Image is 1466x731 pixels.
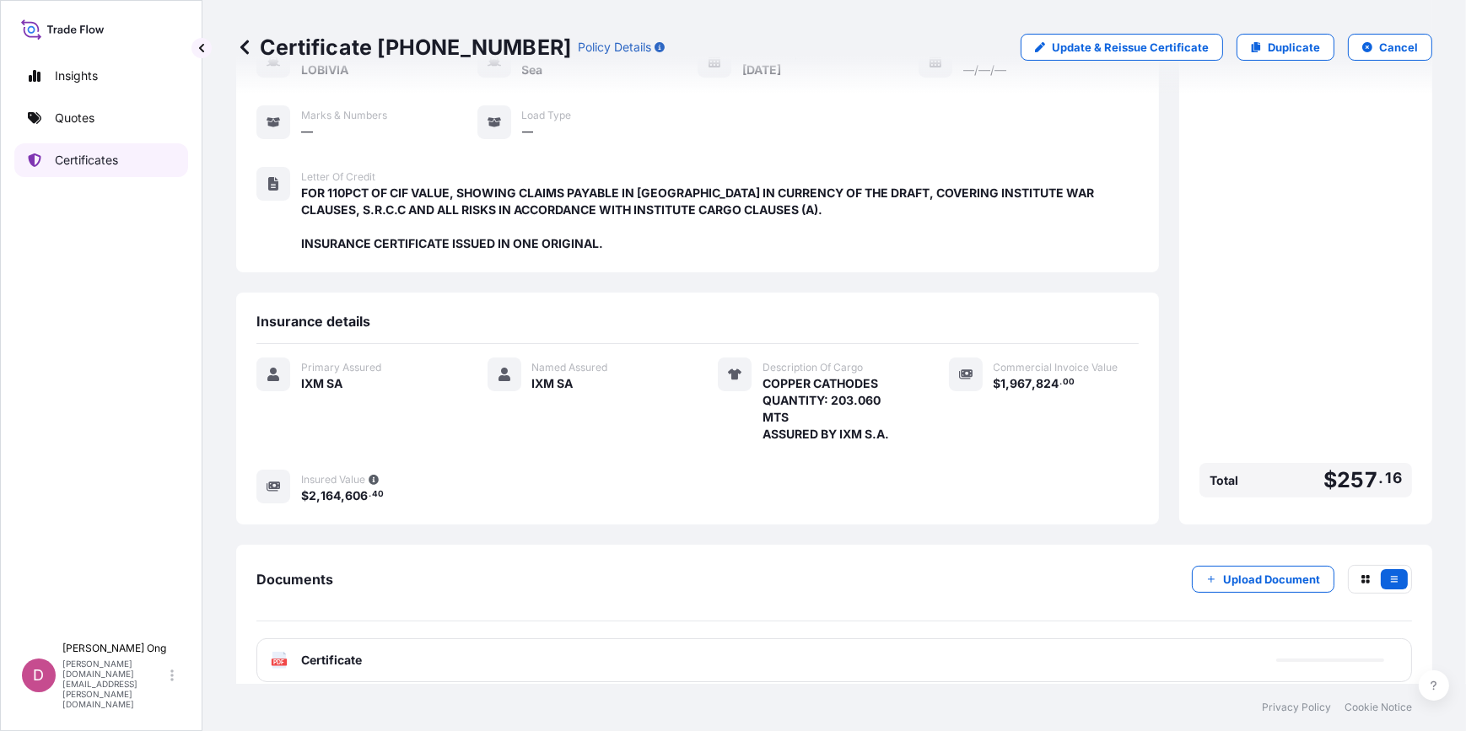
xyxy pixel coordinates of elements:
[1386,473,1402,483] span: 16
[301,109,387,122] span: Marks & Numbers
[578,39,651,56] p: Policy Details
[522,109,572,122] span: Load Type
[1345,701,1412,714] a: Cookie Notice
[55,110,94,126] p: Quotes
[1223,571,1320,588] p: Upload Document
[1192,566,1334,593] button: Upload Document
[274,659,285,665] text: PDF
[1001,378,1006,390] span: 1
[341,490,345,502] span: ,
[1379,473,1384,483] span: .
[345,490,368,502] span: 606
[1052,39,1209,56] p: Update & Reissue Certificate
[1379,39,1418,56] p: Cancel
[62,642,167,655] p: [PERSON_NAME] Ong
[256,571,333,588] span: Documents
[994,361,1118,374] span: Commercial Invoice Value
[532,375,574,392] span: IXM SA
[236,34,571,61] p: Certificate [PHONE_NUMBER]
[301,170,375,184] span: Letter of Credit
[316,490,321,502] span: ,
[34,667,45,684] span: D
[1210,472,1238,489] span: Total
[309,490,316,502] span: 2
[1032,378,1037,390] span: ,
[1037,378,1059,390] span: 824
[1323,470,1337,491] span: $
[1006,378,1011,390] span: ,
[994,378,1001,390] span: $
[55,67,98,84] p: Insights
[14,59,188,93] a: Insights
[301,361,381,374] span: Primary Assured
[1059,379,1062,385] span: .
[1262,701,1331,714] a: Privacy Policy
[301,185,1139,252] span: FOR 110PCT OF CIF VALUE, SHOWING CLAIMS PAYABLE IN [GEOGRAPHIC_DATA] IN CURRENCY OF THE DRAFT, CO...
[1063,379,1075,385] span: 00
[14,101,188,135] a: Quotes
[62,658,167,709] p: [PERSON_NAME][DOMAIN_NAME][EMAIL_ADDRESS][PERSON_NAME][DOMAIN_NAME]
[1268,39,1320,56] p: Duplicate
[301,652,362,669] span: Certificate
[301,375,342,392] span: IXM SA
[14,143,188,177] a: Certificates
[522,123,534,140] span: —
[301,473,365,486] span: Insured Value
[256,313,370,330] span: Insurance details
[1348,34,1432,61] button: Cancel
[55,152,118,169] p: Certificates
[1237,34,1334,61] a: Duplicate
[763,375,908,443] span: COPPER CATHODES QUANTITY: 203.060 MTS ASSURED BY IXM S.A.
[321,490,341,502] span: 164
[301,123,313,140] span: —
[1021,34,1223,61] a: Update & Reissue Certificate
[763,361,863,374] span: Description Of Cargo
[532,361,608,374] span: Named Assured
[372,492,384,497] span: 40
[369,492,371,497] span: .
[1337,470,1377,491] span: 257
[301,490,309,502] span: $
[1011,378,1032,390] span: 967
